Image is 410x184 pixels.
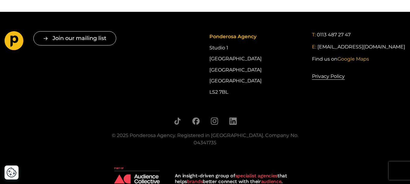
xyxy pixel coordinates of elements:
[312,55,369,63] a: Find us onGoogle Maps
[174,117,181,125] a: Follow us on TikTok
[312,44,316,50] span: E:
[209,31,303,98] div: Studio 1 [GEOGRAPHIC_DATA] [GEOGRAPHIC_DATA] [GEOGRAPHIC_DATA] LS2 7BL
[107,132,303,146] div: © 2025 Ponderosa Agency. Registered in [GEOGRAPHIC_DATA]. Company No. 04341735
[6,167,17,178] img: Revisit consent button
[317,31,351,38] a: 0113 487 27 47
[312,72,345,80] a: Privacy Policy
[312,32,316,38] span: T:
[33,31,116,45] button: Join our mailing list
[6,167,17,178] button: Cookie Settings
[192,117,200,125] a: Follow us on Facebook
[5,31,24,52] a: Go to homepage
[235,173,277,179] strong: specialist agencies
[317,43,405,51] a: [EMAIL_ADDRESS][DOMAIN_NAME]
[114,167,160,184] img: Audience Collective logo
[229,117,237,125] a: Follow us on LinkedIn
[211,117,218,125] a: Follow us on Instagram
[209,34,256,39] span: Ponderosa Agency
[337,56,369,62] span: Google Maps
